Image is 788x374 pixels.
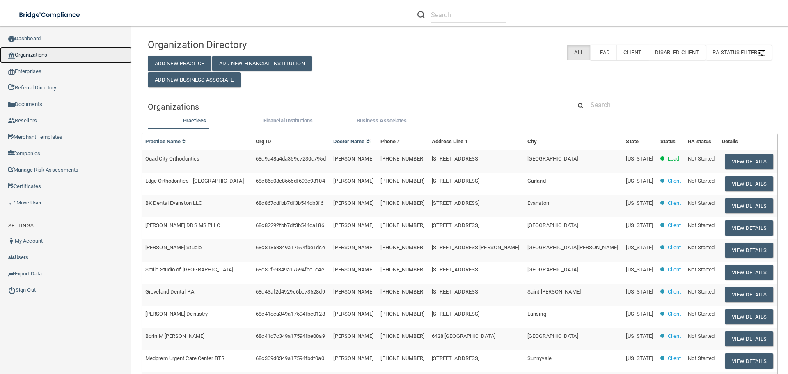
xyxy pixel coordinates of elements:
[8,69,15,75] img: enterprise.0d942306.png
[333,200,373,206] span: [PERSON_NAME]
[527,244,618,250] span: [GEOGRAPHIC_DATA][PERSON_NAME]
[527,156,578,162] span: [GEOGRAPHIC_DATA]
[12,7,88,23] img: bridge_compliance_login_screen.278c3ca4.svg
[252,133,330,150] th: Org ID
[8,287,16,294] img: ic_power_dark.7ecde6b1.png
[626,156,653,162] span: [US_STATE]
[688,355,715,361] span: Not Started
[256,178,325,184] span: 68c86d08c8555df693c98104
[524,133,623,150] th: City
[380,244,424,250] span: [PHONE_NUMBER]
[432,156,480,162] span: [STREET_ADDRESS]
[567,45,590,60] label: All
[623,133,657,150] th: State
[626,289,653,295] span: [US_STATE]
[148,116,241,128] li: Practices
[380,289,424,295] span: [PHONE_NUMBER]
[527,311,546,317] span: Lansing
[725,331,773,346] button: View Details
[8,117,15,124] img: ic_reseller.de258add.png
[145,244,202,250] span: [PERSON_NAME] Studio
[668,154,679,164] p: Lead
[145,311,208,317] span: [PERSON_NAME] Dentistry
[432,178,480,184] span: [STREET_ADDRESS]
[256,311,325,317] span: 68c41eea349a17594fbe0128
[432,311,480,317] span: [STREET_ADDRESS]
[626,200,653,206] span: [US_STATE]
[380,200,424,206] span: [PHONE_NUMBER]
[626,355,653,361] span: [US_STATE]
[626,222,653,228] span: [US_STATE]
[333,138,370,145] a: Doctor Name
[688,178,715,184] span: Not Started
[377,133,428,150] th: Phone #
[428,133,524,150] th: Address Line 1
[380,266,424,273] span: [PHONE_NUMBER]
[380,156,424,162] span: [PHONE_NUMBER]
[380,355,424,361] span: [PHONE_NUMBER]
[256,333,325,339] span: 68c41d7c349a17594fbe00a9
[145,333,204,339] span: Borin M [PERSON_NAME]
[145,266,233,273] span: Smile Studio of [GEOGRAPHIC_DATA]
[527,355,552,361] span: Sunnyvale
[8,199,16,207] img: briefcase.64adab9b.png
[668,353,681,363] p: Client
[527,333,578,339] span: [GEOGRAPHIC_DATA]
[668,176,681,186] p: Client
[432,289,480,295] span: [STREET_ADDRESS]
[145,355,224,361] span: Medprem Urgent Care Center BTR
[725,243,773,258] button: View Details
[725,198,773,213] button: View Details
[380,222,424,228] span: [PHONE_NUMBER]
[688,200,715,206] span: Not Started
[527,289,581,295] span: Saint [PERSON_NAME]
[333,289,373,295] span: [PERSON_NAME]
[183,117,206,124] span: Practices
[145,222,220,228] span: [PERSON_NAME] DDS MS PLLC
[256,156,325,162] span: 68c9a48a4da359c7230c795d
[145,138,186,145] a: Practice Name
[668,243,681,252] p: Client
[527,266,578,273] span: [GEOGRAPHIC_DATA]
[616,45,648,60] label: Client
[8,238,15,244] img: ic_user_dark.df1a06c3.png
[725,287,773,302] button: View Details
[333,156,373,162] span: [PERSON_NAME]
[333,222,373,228] span: [PERSON_NAME]
[725,220,773,236] button: View Details
[333,178,373,184] span: [PERSON_NAME]
[725,265,773,280] button: View Details
[688,266,715,273] span: Not Started
[668,287,681,297] p: Client
[688,222,715,228] span: Not Started
[688,333,715,339] span: Not Started
[527,178,546,184] span: Garland
[688,156,715,162] span: Not Started
[333,355,373,361] span: [PERSON_NAME]
[668,309,681,319] p: Client
[380,311,424,317] span: [PHONE_NUMBER]
[333,333,373,339] span: [PERSON_NAME]
[8,271,15,277] img: icon-export.b9366987.png
[725,309,773,324] button: View Details
[668,265,681,275] p: Client
[668,331,681,341] p: Client
[256,222,324,228] span: 68c82292fbb7df3b544da186
[527,200,549,206] span: Evanston
[333,266,373,273] span: [PERSON_NAME]
[339,116,424,126] label: Business Associates
[357,117,407,124] span: Business Associates
[145,289,195,295] span: Groveland Dental P.A.
[626,178,653,184] span: [US_STATE]
[256,200,323,206] span: 68c867cdfbb7df3b544db3f6
[626,244,653,250] span: [US_STATE]
[432,200,480,206] span: [STREET_ADDRESS]
[648,45,706,60] label: Disabled Client
[527,222,578,228] span: [GEOGRAPHIC_DATA]
[212,56,312,71] button: Add New Financial Institution
[333,244,373,250] span: [PERSON_NAME]
[685,133,718,150] th: RA status
[657,133,685,150] th: Status
[725,154,773,169] button: View Details
[432,222,480,228] span: [STREET_ADDRESS]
